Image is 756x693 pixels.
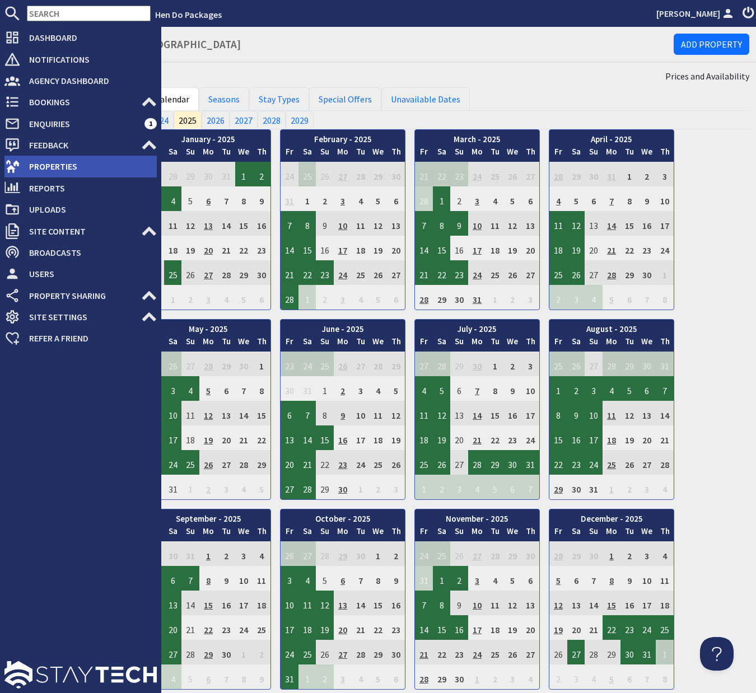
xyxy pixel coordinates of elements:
[656,236,674,260] td: 24
[4,72,157,90] a: Agency Dashboard
[181,352,199,376] td: 27
[253,162,270,186] td: 2
[181,335,199,352] th: Su
[352,352,370,376] td: 27
[620,335,638,352] th: Tu
[164,236,182,260] td: 18
[603,211,620,236] td: 14
[253,236,270,260] td: 23
[486,146,504,162] th: Tu
[415,146,433,162] th: Fr
[20,308,141,326] span: Site Settings
[298,335,316,352] th: Sa
[334,211,352,236] td: 10
[656,7,736,20] a: [PERSON_NAME]
[549,260,567,285] td: 25
[521,236,539,260] td: 20
[164,186,182,211] td: 4
[567,162,585,186] td: 29
[585,211,603,236] td: 13
[181,236,199,260] td: 19
[253,186,270,211] td: 9
[181,162,199,186] td: 29
[118,38,241,51] small: - 💗 [GEOGRAPHIC_DATA]
[334,186,352,211] td: 3
[700,637,734,671] iframe: Toggle Customer Support
[468,162,486,186] td: 24
[199,186,217,211] td: 6
[4,265,157,283] a: Users
[4,179,157,197] a: Reports
[316,186,334,211] td: 2
[217,260,235,285] td: 28
[415,285,433,310] td: 28
[199,260,217,285] td: 27
[298,186,316,211] td: 1
[155,9,222,20] a: Hen Do Packages
[235,211,253,236] td: 15
[352,236,370,260] td: 18
[199,87,249,111] a: Seasons
[164,352,182,376] td: 26
[370,162,388,186] td: 29
[298,260,316,285] td: 22
[504,236,522,260] td: 19
[549,130,674,146] th: April - 2025
[202,111,230,129] a: 2026
[199,335,217,352] th: Mo
[217,211,235,236] td: 14
[656,260,674,285] td: 1
[521,162,539,186] td: 27
[20,157,157,175] span: Properties
[656,352,674,376] td: 31
[298,146,316,162] th: Sa
[164,162,182,186] td: 28
[253,335,270,352] th: Th
[504,260,522,285] td: 26
[298,285,316,310] td: 1
[181,186,199,211] td: 5
[253,285,270,310] td: 6
[316,335,334,352] th: Su
[370,236,388,260] td: 19
[638,335,656,352] th: We
[603,260,620,285] td: 28
[370,186,388,211] td: 5
[370,146,388,162] th: We
[281,352,298,376] td: 23
[370,260,388,285] td: 26
[468,186,486,211] td: 3
[286,111,314,129] a: 2029
[567,186,585,211] td: 5
[199,285,217,310] td: 3
[415,130,539,146] th: March - 2025
[638,236,656,260] td: 23
[235,260,253,285] td: 29
[199,352,217,376] td: 28
[334,236,352,260] td: 17
[656,162,674,186] td: 3
[620,236,638,260] td: 22
[316,146,334,162] th: Su
[656,335,674,352] th: Th
[450,146,468,162] th: Su
[387,285,405,310] td: 6
[638,146,656,162] th: We
[656,211,674,236] td: 17
[521,211,539,236] td: 13
[20,179,157,197] span: Reports
[334,162,352,186] td: 27
[504,146,522,162] th: We
[415,211,433,236] td: 7
[468,260,486,285] td: 24
[468,352,486,376] td: 30
[585,285,603,310] td: 4
[381,87,470,111] a: Unavailable Dates
[638,285,656,310] td: 7
[486,335,504,352] th: Tu
[281,186,298,211] td: 31
[352,285,370,310] td: 4
[433,352,451,376] td: 28
[352,260,370,285] td: 25
[370,211,388,236] td: 12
